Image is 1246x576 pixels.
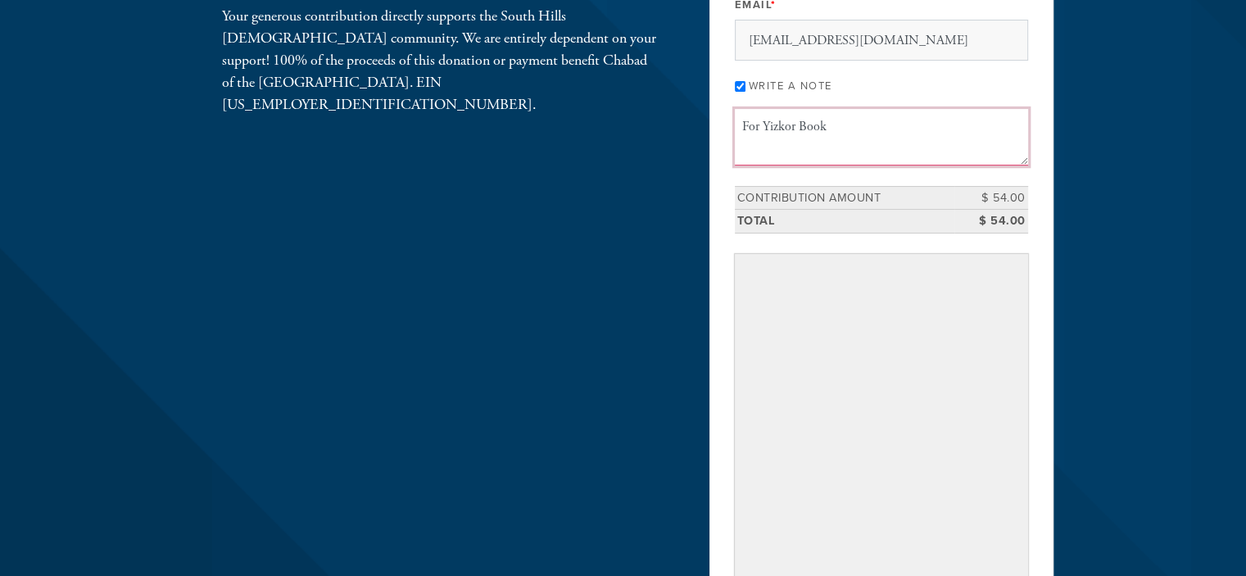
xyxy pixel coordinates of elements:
td: Total [735,210,954,234]
label: Write a note [749,79,832,93]
td: $ 54.00 [954,210,1028,234]
div: Your generous contribution directly supports the South Hills [DEMOGRAPHIC_DATA] community. We are... [222,5,656,116]
td: $ 54.00 [954,186,1028,210]
td: Contribution Amount [735,186,954,210]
